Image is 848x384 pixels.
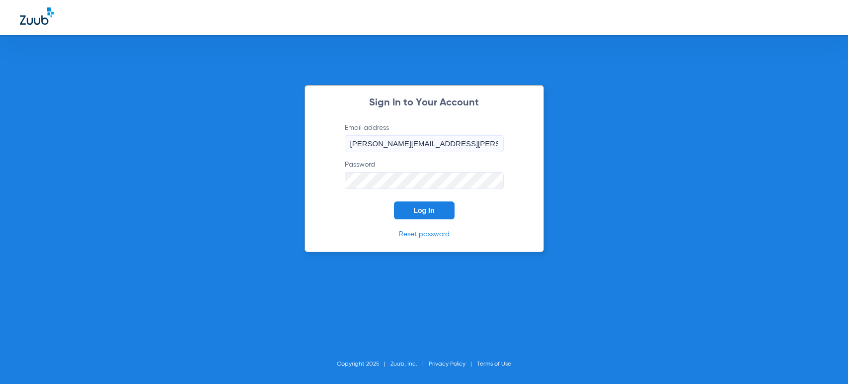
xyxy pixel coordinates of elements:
a: Reset password [399,231,450,238]
label: Email address [345,123,504,152]
h2: Sign In to Your Account [330,98,519,108]
li: Copyright 2025 [337,359,390,369]
a: Terms of Use [477,361,511,367]
button: Log In [394,201,455,219]
span: Log In [414,206,435,214]
input: Password [345,172,504,189]
input: Email address [345,135,504,152]
label: Password [345,160,504,189]
li: Zuub, Inc. [390,359,429,369]
img: Zuub Logo [20,7,54,25]
a: Privacy Policy [429,361,465,367]
iframe: Chat Widget [798,336,848,384]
